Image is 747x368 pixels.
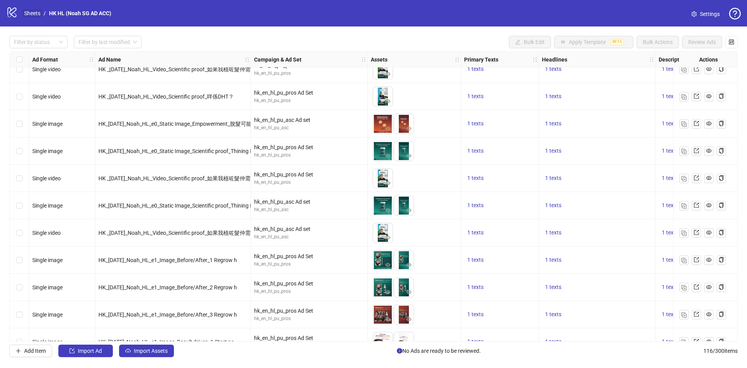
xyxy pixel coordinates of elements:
[694,93,699,99] span: export
[383,179,393,188] button: Preview
[98,284,237,291] span: HK_[DATE]_Noah_HL_e1_Image_Before/After_2 Regrow h
[662,66,678,72] span: 1 texts
[406,126,412,131] span: eye
[662,284,678,290] span: 1 texts
[254,97,364,104] div: hk_en_hl_pu_pros
[681,203,687,209] img: Duplicate
[706,230,712,235] span: eye
[383,233,393,243] button: Preview
[467,284,484,290] span: 1 texts
[94,57,100,62] span: holder
[545,257,561,263] span: 1 texts
[694,230,699,235] span: export
[699,55,718,64] strong: Actions
[545,93,561,99] span: 1 texts
[404,288,414,297] button: Preview
[366,57,372,62] span: holder
[58,345,113,357] button: Import Ad
[10,110,29,137] div: Select row 14
[679,174,689,183] button: Duplicate
[394,332,414,352] img: Asset 2
[373,60,393,79] img: Asset 1
[98,93,234,100] span: HK _[DATE]_Noah_HL_Video_Scientific proof_咩係DHT？
[659,119,681,129] button: 1 texts
[464,92,487,101] button: 1 texts
[406,317,412,322] span: eye
[383,315,393,324] button: Preview
[706,257,712,262] span: eye
[394,278,414,297] img: Asset 2
[383,124,393,134] button: Preview
[397,347,481,355] span: No Ads are ready to be reviewed.
[554,36,633,48] button: Apply TemplateBETA
[385,71,391,77] span: eye
[98,148,257,154] span: HK_[DATE]_Noah_HL_e0_Static Image_Scientific proof_Thining Ha
[464,174,487,183] button: 1 texts
[654,57,660,62] span: holder
[542,55,567,64] strong: Headlines
[542,255,565,265] button: 1 texts
[10,165,29,192] div: Select row 16
[464,337,487,347] button: 1 texts
[659,228,681,238] button: 1 texts
[98,175,261,181] span: HK _[DATE]_Noah_HL_Video_Scientific proof_如果我植咗髮仲需要脫
[681,231,687,236] img: Duplicate
[662,202,678,208] span: 1 texts
[9,345,52,357] button: Add Item
[467,338,484,345] span: 1 texts
[385,262,391,268] span: eye
[703,347,738,355] span: 116 / 300 items
[545,284,561,290] span: 1 texts
[32,202,63,209] span: Single image
[464,146,487,156] button: 1 texts
[404,261,414,270] button: Preview
[254,334,364,342] div: hk_en_hl_pu_pros Ad Set
[464,255,487,265] button: 1 texts
[385,126,391,131] span: eye
[719,202,724,208] span: copy
[404,151,414,161] button: Preview
[706,93,712,99] span: eye
[254,288,364,295] div: hk_en_hl_pu_pros
[464,65,487,74] button: 1 texts
[98,202,257,209] span: HK_[DATE]_Noah_HL_e0_Static Image_Scientific proof_Thining Ha
[681,340,687,345] img: Duplicate
[89,57,94,62] span: holder
[719,93,724,99] span: copy
[649,57,654,62] span: holder
[679,65,689,74] button: Duplicate
[10,219,29,247] div: Select row 18
[10,52,29,67] div: Select all rows
[385,153,391,158] span: eye
[98,55,121,64] strong: Ad Name
[545,338,561,345] span: 1 texts
[694,148,699,153] span: export
[23,9,42,18] a: Sheets
[679,92,689,101] button: Duplicate
[679,310,689,319] button: Duplicate
[397,348,402,354] span: info-circle
[383,70,393,79] button: Preview
[254,306,364,315] div: hk_en_hl_pu_pros Ad Set
[254,55,302,64] strong: Campaign & Ad Set
[404,206,414,215] button: Preview
[254,252,364,261] div: hk_en_hl_pu_pros Ad Set
[679,255,689,265] button: Duplicate
[542,174,565,183] button: 1 texts
[98,121,284,127] span: HK_[DATE]_Noah_HL_e0_Static Image_Empowerment_脫髮可能係基因影響，
[679,283,689,292] button: Duplicate
[464,55,498,64] strong: Primary Texts
[637,36,679,48] button: Bulk Actions
[542,283,565,292] button: 1 texts
[10,192,29,219] div: Select row 17
[32,55,58,64] strong: Ad Format
[373,278,393,297] img: Asset 1
[681,285,687,291] img: Duplicate
[373,114,393,134] img: Asset 1
[659,255,681,265] button: 1 texts
[679,201,689,210] button: Duplicate
[706,175,712,181] span: eye
[10,247,29,274] div: Select row 19
[365,52,367,67] div: Resize Campaign & Ad Set column
[682,36,722,48] button: Review Ads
